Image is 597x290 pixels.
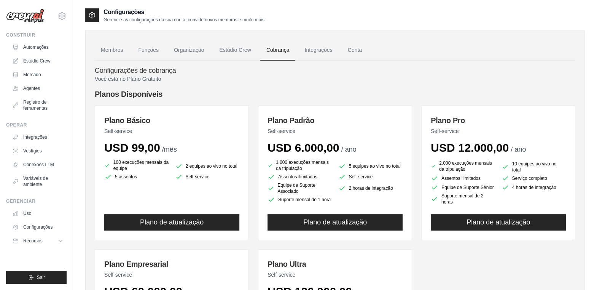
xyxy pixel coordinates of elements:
font: Conexões LLM [23,162,54,167]
font: Uso [23,211,31,216]
font: Registro de ferramentas [23,99,48,111]
iframe: Widget de bate-papo [559,253,597,290]
font: 5 assentos [115,174,137,179]
font: Integrações [23,135,47,140]
a: Uso [9,207,67,220]
a: Conexões LLM [9,159,67,171]
font: Configurações [23,224,53,230]
a: Mercado [9,69,67,81]
font: Plano Básico [104,116,150,125]
font: / ano [511,146,526,153]
a: Integrações [298,40,338,61]
a: Estúdio Crew [213,40,257,61]
font: Mercado [23,72,41,77]
font: 10 equipes ao vivo no total [512,161,556,173]
button: Plano de atualização [431,214,566,231]
a: Membros [95,40,129,61]
font: Estúdio Crew [219,47,251,53]
font: Variáveis ​​de ambiente [23,176,48,187]
font: Planos Disponíveis [95,90,162,98]
a: Vestígios [9,145,67,157]
font: Self-service [349,174,373,179]
font: Cobrança [266,47,290,53]
button: Sair [6,271,67,284]
font: Serviço completo [512,176,547,181]
font: Gerencie as configurações da sua conta, convide novos membros e muito mais. [103,17,266,22]
font: USD 6.000,00 [267,141,339,154]
img: Logotipo [6,9,44,23]
font: 1.000 execuções mensais da tripulação [276,160,329,171]
a: Conta [342,40,368,61]
font: USD 12.000,00 [431,141,509,154]
button: Plano de atualização [267,214,403,231]
font: Suporte mensal de 2 horas [441,193,484,205]
font: 4 horas de integração [512,185,556,190]
font: Plano de atualização [303,218,367,226]
button: Plano de atualização [104,214,239,231]
font: Operar [6,122,27,128]
a: Registro de ferramentas [9,96,67,114]
font: 5 equipes ao vivo no total [349,163,401,169]
font: Construir [6,32,35,38]
font: Vestígios [23,148,42,154]
a: Configurações [9,221,67,233]
font: Equipe de Suporte Sênior [441,185,494,190]
font: Self-service [104,128,132,134]
font: Integrações [304,47,332,53]
a: Funções [132,40,165,61]
font: Assentos ilimitados [441,176,481,181]
font: Você está no Plano Gratuito [95,76,161,82]
font: Configurações de cobrança [95,67,176,74]
font: Plano Pro [431,116,465,125]
font: 2 equipes ao vivo no total [186,163,237,169]
font: Suporte mensal de 1 hora [278,197,331,202]
font: Automações [23,45,49,50]
font: Equipe de Suporte Associado [277,183,315,194]
font: Conta [348,47,362,53]
font: Plano de atualização [140,218,204,226]
font: USD 99,00 [104,141,160,154]
font: Membros [101,47,123,53]
a: Estúdio Crew [9,55,67,67]
font: Agentes [23,86,40,91]
button: Recursos [9,235,67,247]
font: /mês [162,146,177,153]
font: Self-service [431,128,458,134]
font: Self-service [104,272,132,278]
a: Cobrança [260,40,296,61]
font: Plano Ultra [267,260,306,268]
a: Variáveis ​​de ambiente [9,172,67,191]
font: Plano Padrão [267,116,314,125]
font: Recursos [23,238,43,244]
a: Automações [9,41,67,53]
font: 100 execuções mensais da equipe [113,160,169,171]
font: 2 horas de integração [349,186,393,191]
font: Plano Empresarial [104,260,168,268]
a: Agentes [9,82,67,95]
font: Sair [37,275,45,280]
font: 2.000 execuções mensais da tripulação [439,160,492,172]
font: Self-service [186,174,210,179]
a: Integrações [9,131,67,143]
font: Plano de atualização [466,218,530,226]
font: Organização [174,47,204,53]
font: Self-service [267,272,295,278]
font: Gerenciar [6,199,35,204]
a: Organização [168,40,210,61]
font: Configurações [103,9,144,15]
font: Funções [138,47,159,53]
font: Self-service [267,128,295,134]
font: / ano [341,146,356,153]
font: Assentos ilimitados [278,174,317,179]
font: Estúdio Crew [23,58,50,64]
